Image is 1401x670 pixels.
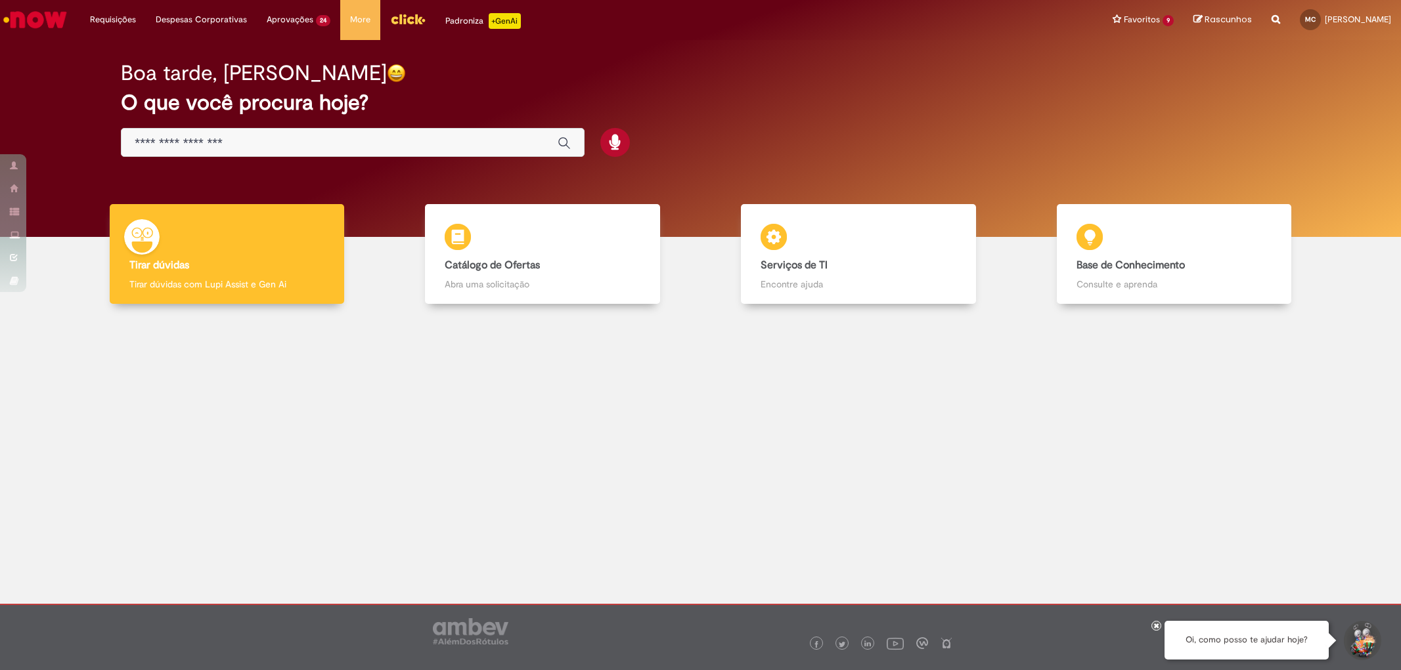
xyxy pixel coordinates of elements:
[1193,14,1252,26] a: Rascunhos
[385,204,701,304] a: Catálogo de Ofertas Abra uma solicitação
[916,637,928,649] img: logo_footer_workplace.png
[433,618,508,644] img: logo_footer_ambev_rotulo_gray.png
[864,640,871,648] img: logo_footer_linkedin.png
[1124,13,1160,26] span: Favoritos
[1077,259,1185,272] b: Base de Conhecimento
[121,62,387,85] h2: Boa tarde, [PERSON_NAME]
[839,641,845,648] img: logo_footer_twitter.png
[1305,15,1316,24] span: MC
[489,13,521,29] p: +GenAi
[1205,13,1252,26] span: Rascunhos
[445,278,640,291] p: Abra uma solicitação
[1,7,69,33] img: ServiceNow
[1163,15,1174,26] span: 9
[390,9,426,29] img: click_logo_yellow_360x200.png
[156,13,247,26] span: Despesas Corporativas
[445,13,521,29] div: Padroniza
[761,278,956,291] p: Encontre ajuda
[121,91,1279,114] h2: O que você procura hoje?
[90,13,136,26] span: Requisições
[701,204,1017,304] a: Serviços de TI Encontre ajuda
[887,635,904,652] img: logo_footer_youtube.png
[1342,621,1381,660] button: Iniciar Conversa de Suporte
[445,259,540,272] b: Catálogo de Ofertas
[129,259,189,272] b: Tirar dúvidas
[941,637,952,649] img: logo_footer_naosei.png
[316,15,330,26] span: 24
[267,13,313,26] span: Aprovações
[1016,204,1332,304] a: Base de Conhecimento Consulte e aprenda
[350,13,370,26] span: More
[1325,14,1391,25] span: [PERSON_NAME]
[129,278,324,291] p: Tirar dúvidas com Lupi Assist e Gen Ai
[1077,278,1272,291] p: Consulte e aprenda
[813,641,820,648] img: logo_footer_facebook.png
[761,259,828,272] b: Serviços de TI
[69,204,385,304] a: Tirar dúvidas Tirar dúvidas com Lupi Assist e Gen Ai
[387,64,406,83] img: happy-face.png
[1165,621,1329,660] div: Oi, como posso te ajudar hoje?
